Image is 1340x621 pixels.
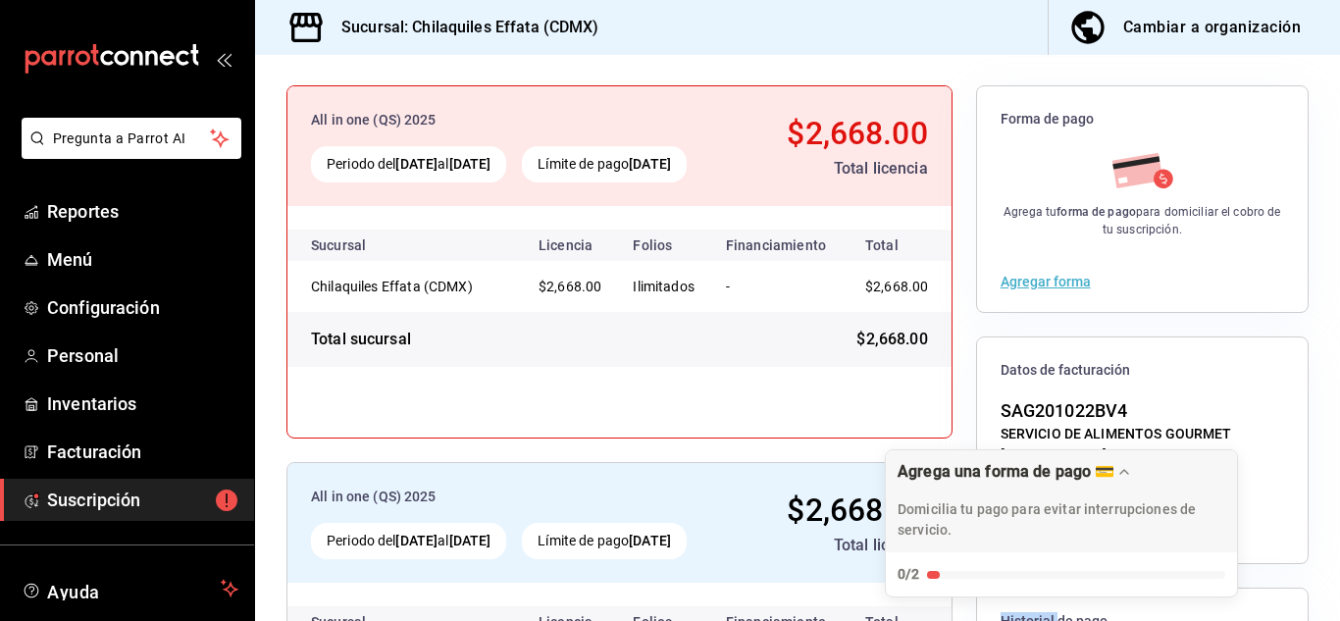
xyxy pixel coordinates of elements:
a: Pregunta a Parrot AI [14,142,241,163]
span: Configuración [47,294,238,321]
p: Domicilia tu pago para evitar interrupciones de servicio. [898,499,1225,541]
strong: [DATE] [629,156,671,172]
div: Chilaquiles Effata (CDMX) [311,277,507,296]
div: Total licencia [745,534,927,557]
div: Total licencia [745,157,927,181]
button: Expand Checklist [886,450,1237,596]
div: Cambiar a organización [1123,14,1301,41]
div: Total sucursal [311,328,411,351]
th: Financiamiento [710,230,842,261]
span: Personal [47,342,238,369]
td: - [710,261,842,312]
strong: [DATE] [449,533,491,548]
strong: forma de pago [1057,205,1136,219]
span: $2,668.00 [787,115,927,152]
span: Suscripción [47,487,238,513]
span: Reportes [47,198,238,225]
span: $2,668.00 [856,328,927,351]
span: $2,668.00 [539,279,601,294]
div: All in one (QS) 2025 [311,487,729,507]
span: $2,668.00 [865,279,928,294]
strong: [DATE] [395,533,438,548]
div: SAG201022BV4 [1001,397,1284,424]
span: Inventarios [47,390,238,417]
span: Ayuda [47,577,213,600]
th: Licencia [523,230,617,261]
div: SERVICIO DE ALIMENTOS GOURMET [MEDICAL_DATA]-PAI [1001,424,1284,465]
div: Agrega una forma de pago 💳 [898,462,1114,481]
span: Pregunta a Parrot AI [53,129,211,149]
td: Ilimitados [617,261,710,312]
div: All in one (QS) 2025 [311,110,729,130]
h3: Sucursal: Chilaquiles Effata (CDMX) [326,16,599,39]
div: Periodo del al [311,146,506,182]
span: Menú [47,246,238,273]
div: Límite de pago [522,523,687,559]
strong: [DATE] [629,533,671,548]
th: Total [842,230,959,261]
div: Agrega tu para domiciliar el cobro de tu suscripción. [1001,203,1284,238]
div: Periodo del al [311,523,506,559]
button: Pregunta a Parrot AI [22,118,241,159]
strong: [DATE] [395,156,438,172]
div: Límite de pago [522,146,687,182]
span: Forma de pago [1001,110,1284,129]
div: 0/2 [898,564,919,585]
span: $2,668.00 [787,492,927,529]
div: Agrega una forma de pago 💳 [885,449,1238,597]
div: Sucursal [311,237,419,253]
strong: [DATE] [449,156,491,172]
button: open_drawer_menu [216,51,232,67]
div: Drag to move checklist [886,450,1237,552]
button: Agregar forma [1001,275,1091,288]
span: Datos de facturación [1001,361,1284,380]
th: Folios [617,230,710,261]
span: Facturación [47,439,238,465]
